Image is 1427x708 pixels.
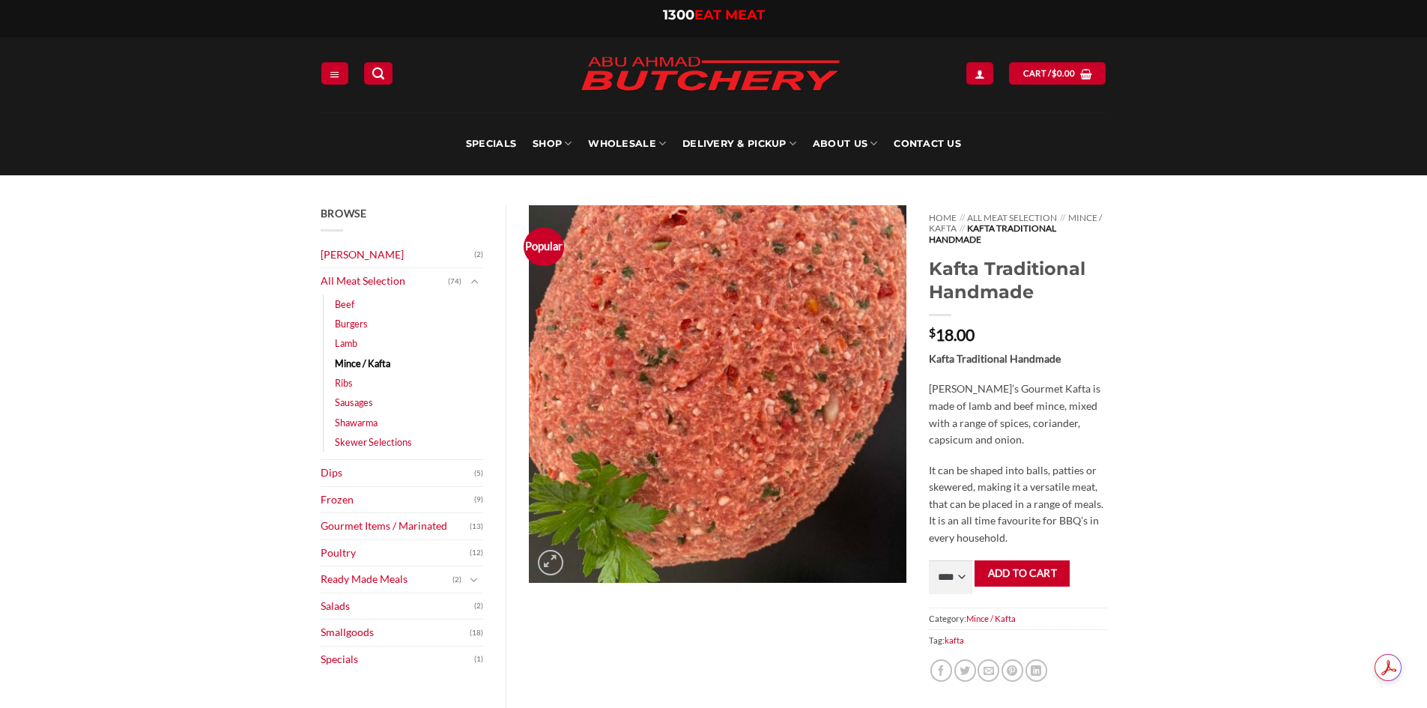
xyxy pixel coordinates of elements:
a: Specials [466,112,516,175]
a: All Meat Selection [321,268,449,294]
a: Gourmet Items / Marinated [321,513,470,539]
a: Home [929,212,957,223]
a: SHOP [533,112,572,175]
span: // [960,223,965,234]
a: Login [966,62,993,84]
button: Add to cart [975,560,1070,587]
a: Shawarma [335,413,378,432]
a: [PERSON_NAME] [321,242,475,268]
strong: Kafta Traditional Handmade [929,352,1061,365]
span: 1300 [663,7,694,23]
a: Beef [335,294,354,314]
a: About Us [813,112,877,175]
a: Burgers [335,314,368,333]
a: Pin on Pinterest [1002,659,1023,681]
a: kafta [945,635,964,645]
a: 1300EAT MEAT [663,7,765,23]
a: Share on Twitter [954,659,976,681]
span: $ [929,327,936,339]
a: Specials [321,647,475,673]
p: It can be shaped into balls, patties or skewered, making it a versatile meat, that can be placed ... [929,462,1106,547]
a: Poultry [321,540,470,566]
img: Kafta Traditional Handmade [529,205,906,583]
span: (5) [474,462,483,485]
a: Lamb [335,333,357,353]
span: Cart / [1023,67,1076,80]
a: Contact Us [894,112,961,175]
span: (1) [474,648,483,671]
a: Smallgoods [321,620,470,646]
a: Frozen [321,487,475,513]
a: View cart [1009,62,1106,84]
span: // [1060,212,1065,223]
a: All Meat Selection [967,212,1057,223]
span: // [960,212,965,223]
a: Dips [321,460,475,486]
span: Category: [929,608,1106,629]
span: (2) [452,569,461,591]
a: Zoom [538,550,563,575]
span: (74) [448,270,461,293]
a: Skewer Selections [335,432,412,452]
span: $ [1052,67,1057,80]
a: Menu [321,62,348,84]
button: Toggle [465,572,483,588]
button: Toggle [465,273,483,290]
bdi: 18.00 [929,325,975,344]
a: Salads [321,593,475,620]
span: (12) [470,542,483,564]
span: (18) [470,622,483,644]
span: (2) [474,243,483,266]
span: (9) [474,488,483,511]
a: Email to a Friend [978,659,999,681]
a: Mince / Kafta [966,614,1016,623]
a: Ribs [335,373,353,393]
span: Tag: [929,629,1106,651]
a: Wholesale [588,112,666,175]
a: Share on Facebook [930,659,952,681]
img: Abu Ahmad Butchery [568,46,852,103]
span: (2) [474,595,483,617]
a: Mince / Kafta [929,212,1101,234]
h1: Kafta Traditional Handmade [929,257,1106,303]
bdi: 0.00 [1052,68,1076,78]
a: Sausages [335,393,373,412]
a: Share on LinkedIn [1025,659,1047,681]
span: EAT MEAT [694,7,765,23]
p: [PERSON_NAME]’s Gourmet Kafta is made of lamb and beef mince, mixed with a range of spices, coria... [929,381,1106,448]
a: Delivery & Pickup [682,112,796,175]
span: Browse [321,207,367,220]
span: (13) [470,515,483,538]
a: Search [364,62,393,84]
a: Mince / Kafta [335,354,390,373]
a: Ready Made Meals [321,566,453,593]
span: Kafta Traditional Handmade [929,223,1056,244]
